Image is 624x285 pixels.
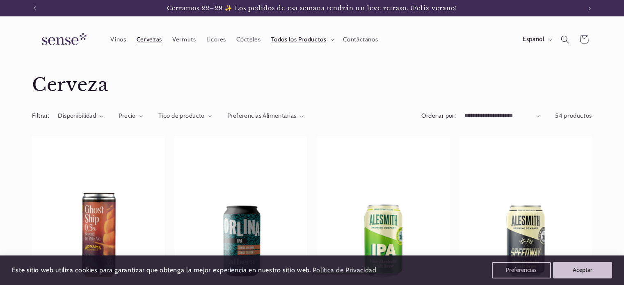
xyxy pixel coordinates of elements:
summary: Tipo de producto (0 seleccionado) [158,112,212,121]
h1: Cerveza [32,73,592,97]
a: Cervezas [131,30,167,48]
a: Vinos [105,30,131,48]
h2: Filtrar: [32,112,49,121]
a: Licores [201,30,231,48]
span: Vermuts [172,36,196,43]
button: Aceptar [553,262,612,278]
label: Ordenar por: [421,112,456,119]
a: Política de Privacidad (opens in a new tab) [311,263,377,278]
a: Contáctanos [338,30,383,48]
summary: Disponibilidad (0 seleccionado) [58,112,103,121]
span: Contáctanos [343,36,378,43]
summary: Todos los Productos [266,30,338,48]
span: Todos los Productos [271,36,327,43]
span: Cócteles [236,36,261,43]
summary: Preferencias Alimentarias (0 seleccionado) [227,112,304,121]
summary: Precio [119,112,143,121]
button: Español [517,31,555,48]
span: Precio [119,112,136,119]
a: Vermuts [167,30,201,48]
a: Sense [29,25,97,55]
span: Licores [206,36,226,43]
span: Cerramos 22–29 ✨ Los pedidos de esa semana tendrán un leve retraso. ¡Feliz verano! [167,5,457,12]
span: Tipo de producto [158,112,205,119]
img: Sense [32,28,94,51]
span: 54 productos [555,112,592,119]
summary: Búsqueda [556,30,575,49]
span: Vinos [110,36,126,43]
span: Cervezas [137,36,162,43]
button: Preferencias [492,262,551,278]
span: Disponibilidad [58,112,96,119]
span: Preferencias Alimentarias [227,112,297,119]
a: Cócteles [231,30,266,48]
span: Español [523,35,544,44]
span: Este sitio web utiliza cookies para garantizar que obtenga la mejor experiencia en nuestro sitio ... [12,266,311,274]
